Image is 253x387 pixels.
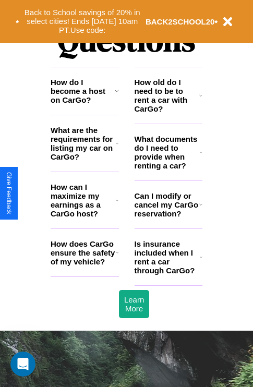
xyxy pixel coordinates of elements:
h3: What are the requirements for listing my car on CarGo? [51,126,116,161]
h3: How can I maximize my earnings as a CarGo host? [51,183,116,218]
b: BACK2SCHOOL20 [146,17,215,26]
h3: How old do I need to be to rent a car with CarGo? [135,78,200,113]
iframe: Intercom live chat [10,352,35,377]
h3: How do I become a host on CarGo? [51,78,115,104]
h3: Is insurance included when I rent a car through CarGo? [135,239,200,275]
div: Give Feedback [5,172,13,214]
h3: Can I modify or cancel my CarGo reservation? [135,191,199,218]
button: Learn More [119,290,149,318]
h3: What documents do I need to provide when renting a car? [135,135,200,170]
button: Back to School savings of 20% in select cities! Ends [DATE] 10am PT.Use code: [19,5,146,38]
h3: How does CarGo ensure the safety of my vehicle? [51,239,116,266]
